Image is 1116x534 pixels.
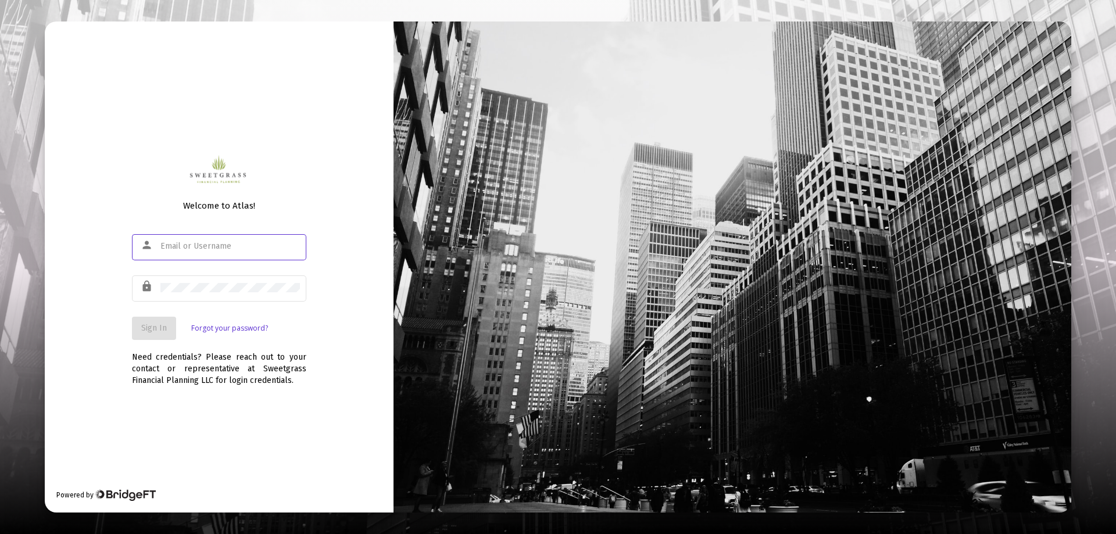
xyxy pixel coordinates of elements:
[56,489,156,501] div: Powered by
[141,279,155,293] mat-icon: lock
[95,489,156,501] img: Bridge Financial Technology Logo
[160,242,300,251] input: Email or Username
[191,322,268,334] a: Forgot your password?
[132,200,306,212] div: Welcome to Atlas!
[132,340,306,386] div: Need credentials? Please reach out to your contact or representative at Sweetgrass Financial Plan...
[183,148,255,191] img: Logo
[141,323,167,333] span: Sign In
[132,317,176,340] button: Sign In
[141,238,155,252] mat-icon: person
